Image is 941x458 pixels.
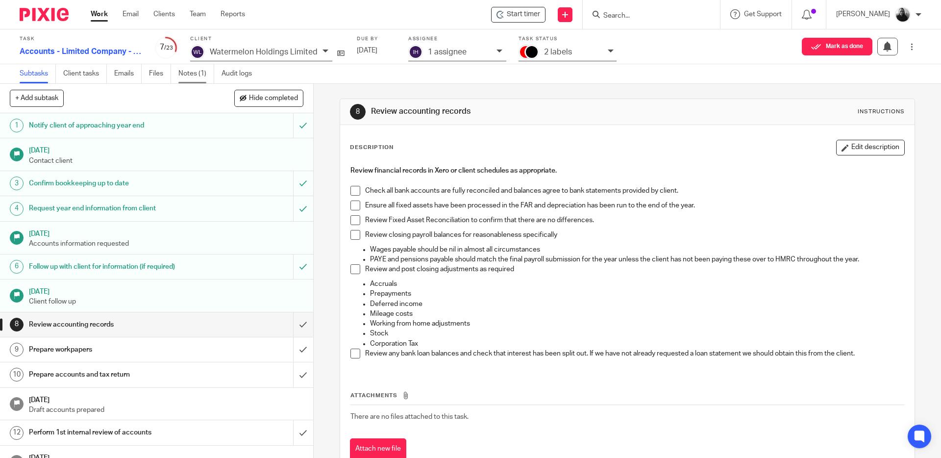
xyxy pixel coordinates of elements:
[365,201,904,210] p: Ensure all fixed assets have been processed in the FAR and depreciation has been run to the end o...
[29,156,303,166] p: Contact client
[350,104,366,120] div: 8
[370,339,904,349] p: Corporation Tax
[370,289,904,299] p: Prepayments
[123,9,139,19] a: Email
[29,297,303,306] p: Client follow up
[190,45,205,59] img: svg%3E
[190,9,206,19] a: Team
[10,260,24,274] div: 6
[91,9,108,19] a: Work
[895,7,911,23] img: IMG_9585.jpg
[249,95,298,102] span: Hide completed
[507,9,540,20] span: Start timer
[190,36,345,42] label: Client
[222,64,259,83] a: Audit logs
[365,186,904,196] p: Check all bank accounts are fully reconciled and balances agree to bank statements provided by cl...
[164,45,173,51] small: /23
[29,393,303,405] h1: [DATE]
[836,9,890,19] p: [PERSON_NAME]
[836,140,905,155] button: Edit description
[350,166,904,176] h4: Review financial records in Xero or client schedules as appropriate.
[29,405,303,415] p: Draft accounts prepared
[428,48,467,56] p: 1 assignee
[154,42,178,53] div: 7
[10,119,24,132] div: 1
[29,342,198,357] h1: Prepare workpapers
[858,108,905,116] div: Instructions
[221,9,245,19] a: Reports
[370,254,904,264] p: PAYE and pensions payable should match the final payroll submission for the year unless the clien...
[370,279,904,289] p: Accruals
[20,36,142,42] label: Task
[519,36,617,42] label: Task status
[153,9,175,19] a: Clients
[29,367,198,382] h1: Prepare accounts and tax return
[357,47,377,54] span: [DATE]
[408,36,506,42] label: Assignee
[365,230,904,240] p: Review closing payroll balances for reasonableness specifically
[408,45,423,59] img: svg%3E
[29,425,198,440] h1: Perform 1st internal review of accounts
[29,317,198,332] h1: Review accounting records
[234,90,303,106] button: Hide completed
[29,239,303,249] p: Accounts information requested
[370,299,904,309] p: Deferred income
[10,202,24,216] div: 4
[149,64,171,83] a: Files
[63,64,107,83] a: Client tasks
[371,106,648,117] h1: Review accounting records
[114,64,142,83] a: Emails
[29,201,198,216] h1: Request year end information from client
[178,64,214,83] a: Notes (1)
[826,43,863,50] span: Mark as done
[544,48,572,56] p: 2 labels
[602,12,691,21] input: Search
[802,38,872,55] button: Mark as done
[350,144,394,152] p: Description
[20,8,69,21] img: Pixie
[370,329,904,338] p: Stock
[370,309,904,319] p: Mileage costs
[10,90,64,106] button: + Add subtask
[10,318,24,331] div: 8
[350,413,469,420] span: There are no files attached to this task.
[365,349,904,358] p: Review any bank loan balances and check that interest has been split out. If we have not already ...
[20,64,56,83] a: Subtasks
[29,176,198,191] h1: Confirm bookkeeping up to date
[10,177,24,190] div: 3
[357,36,396,42] label: Due by
[29,143,303,155] h1: [DATE]
[29,118,198,133] h1: Notify client of approaching year end
[29,259,198,274] h1: Follow up with client for information (if required)
[744,11,782,18] span: Get Support
[10,426,24,440] div: 12
[370,245,904,254] p: Wages payable should be nil in almost all circumstances
[10,368,24,382] div: 10
[491,7,545,23] div: Watermelon Holdings Limited - Accounts - Limited Company - 2024
[370,319,904,329] p: Working from home adjustments
[29,227,303,239] h1: [DATE]
[365,215,904,225] p: Review Fixed Asset Reconciliation to confirm that there are no differences.
[29,284,303,297] h1: [DATE]
[365,264,904,274] p: Review and post closing adjustments as required
[350,393,397,398] span: Attachments
[10,343,24,356] div: 9
[210,48,318,56] p: Watermelon Holdings Limited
